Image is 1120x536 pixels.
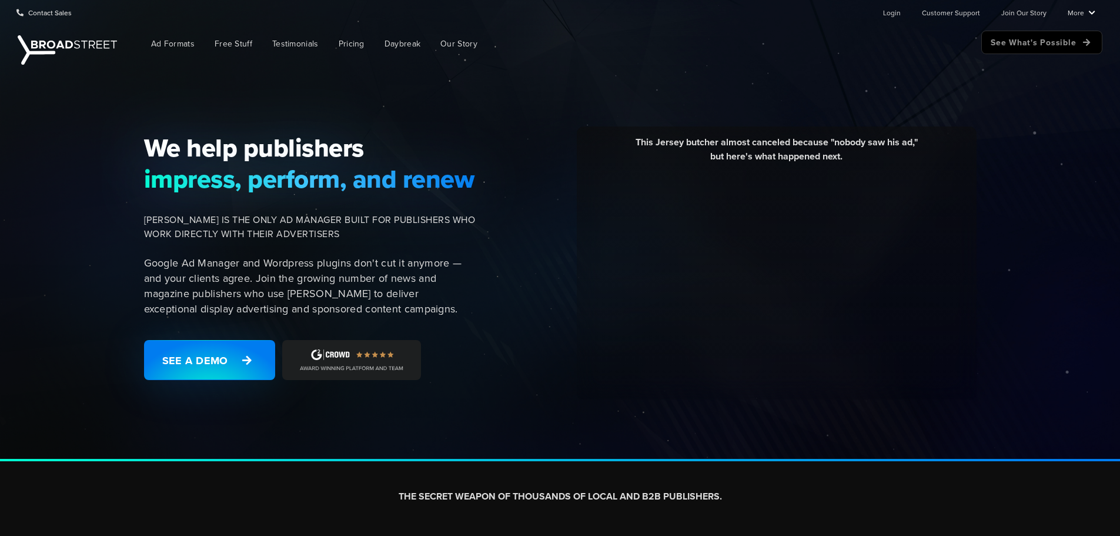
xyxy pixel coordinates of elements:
[206,31,261,57] a: Free Stuff
[339,38,365,50] span: Pricing
[144,213,476,241] span: [PERSON_NAME] IS THE ONLY AD MANAGER BUILT FOR PUBLISHERS WHO WORK DIRECTLY WITH THEIR ADVERTISERS
[272,38,319,50] span: Testimonials
[16,1,72,24] a: Contact Sales
[1068,1,1095,24] a: More
[263,31,327,57] a: Testimonials
[440,38,477,50] span: Our Story
[432,31,486,57] a: Our Story
[215,38,252,50] span: Free Stuff
[586,172,968,387] iframe: YouTube video player
[144,255,476,317] p: Google Ad Manager and Wordpress plugins don't cut it anymore — and your clients agree. Join the g...
[232,491,888,503] h2: THE SECRET WEAPON OF THOUSANDS OF LOCAL AND B2B PUBLISHERS.
[142,31,203,57] a: Ad Formats
[922,1,980,24] a: Customer Support
[586,135,968,172] div: This Jersey butcher almost canceled because "nobody saw his ad," but here's what happened next.
[144,340,275,380] a: See a Demo
[144,164,476,194] span: impress, perform, and renew
[981,31,1102,54] a: See What's Possible
[1001,1,1047,24] a: Join Our Story
[376,31,429,57] a: Daybreak
[385,38,420,50] span: Daybreak
[883,1,901,24] a: Login
[151,38,195,50] span: Ad Formats
[18,35,117,65] img: Broadstreet | The Ad Manager for Small Publishers
[144,132,476,163] span: We help publishers
[330,31,373,57] a: Pricing
[123,25,1102,63] nav: Main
